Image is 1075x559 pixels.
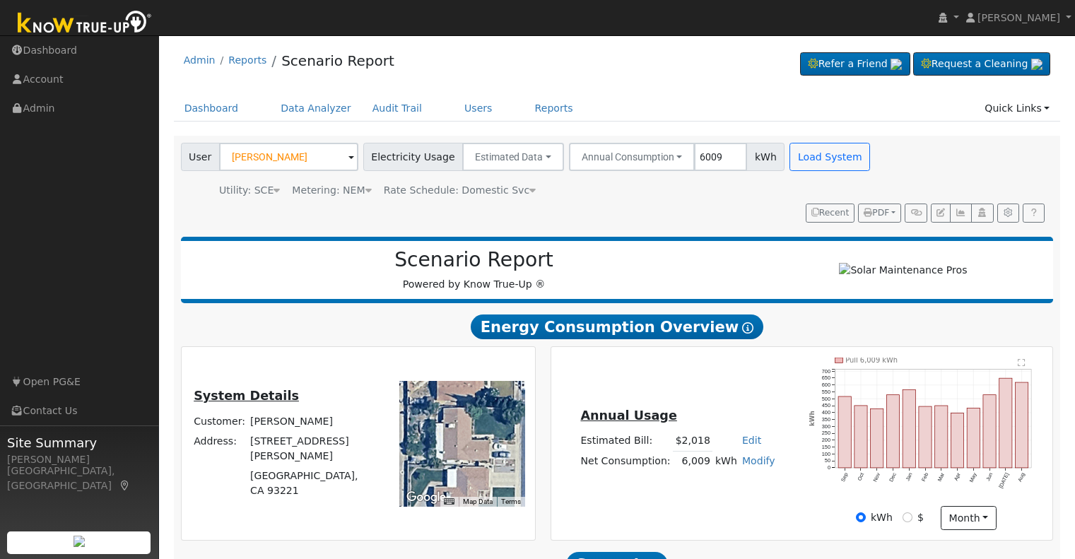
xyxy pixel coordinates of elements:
[363,143,463,171] span: Electricity Usage
[1018,358,1026,367] text: 
[454,95,503,122] a: Users
[746,143,785,171] span: kWh
[985,472,994,483] text: Jun
[809,411,816,426] text: kWh
[195,248,753,272] h2: Scenario Report
[188,248,760,292] div: Powered by Know True-Up ®
[1023,204,1045,223] a: Help Link
[822,451,830,457] text: 100
[219,183,280,198] div: Utility: SCE
[228,54,266,66] a: Reports
[292,183,371,198] div: Metering: NEM
[822,437,830,443] text: 200
[248,411,380,431] td: [PERSON_NAME]
[839,263,967,278] img: Solar Maintenance Pros
[462,143,564,171] button: Estimated Data
[840,472,850,483] text: Sep
[471,314,763,340] span: Energy Consumption Overview
[11,8,159,40] img: Know True-Up
[578,431,673,452] td: Estimated Bill:
[937,471,947,483] text: Mar
[828,464,830,471] text: 0
[384,184,536,196] span: Alias: None
[184,54,216,66] a: Admin
[181,143,220,171] span: User
[887,394,900,468] rect: onclick=""
[580,408,676,423] u: Annual Usage
[871,408,883,468] rect: onclick=""
[444,497,454,507] button: Keyboard shortcuts
[742,435,761,446] a: Edit
[673,431,712,452] td: $2,018
[846,356,898,364] text: Pull 6,009 kWh
[888,471,898,483] text: Dec
[806,204,855,223] button: Recent
[864,208,889,218] span: PDF
[854,406,867,468] rect: onclick=""
[119,480,131,491] a: Map
[903,512,912,522] input: $
[905,204,927,223] button: Generate Report Link
[7,452,151,467] div: [PERSON_NAME]
[872,471,882,483] text: Nov
[248,466,380,500] td: [GEOGRAPHIC_DATA], CA 93221
[905,472,914,483] text: Jan
[281,52,394,69] a: Scenario Report
[248,431,380,466] td: [STREET_ADDRESS][PERSON_NAME]
[822,375,830,381] text: 650
[403,488,450,507] a: Open this area in Google Maps (opens a new window)
[1000,378,1013,468] rect: onclick=""
[968,408,980,468] rect: onclick=""
[822,416,830,423] text: 350
[1018,472,1028,483] text: Aug
[712,451,739,471] td: kWh
[742,455,775,466] a: Modify
[822,423,830,430] text: 300
[858,204,901,223] button: PDF
[822,382,830,388] text: 600
[999,472,1011,490] text: [DATE]
[7,433,151,452] span: Site Summary
[822,409,830,416] text: 400
[913,52,1050,76] a: Request a Cleaning
[800,52,910,76] a: Refer a Friend
[194,389,299,403] u: System Details
[578,451,673,471] td: Net Consumption:
[891,59,902,70] img: retrieve
[903,389,916,468] rect: onclick=""
[219,143,358,171] input: Select a User
[969,471,979,483] text: May
[822,389,830,395] text: 550
[789,143,870,171] button: Load System
[941,506,997,530] button: month
[673,451,712,471] td: 6,009
[270,95,362,122] a: Data Analyzer
[822,367,830,374] text: 700
[953,471,963,482] text: Apr
[974,95,1060,122] a: Quick Links
[838,396,851,468] rect: onclick=""
[403,488,450,507] img: Google
[501,498,521,505] a: Terms (opens in new tab)
[984,394,997,468] rect: onclick=""
[822,444,830,450] text: 150
[524,95,584,122] a: Reports
[569,143,695,171] button: Annual Consumption
[74,536,85,547] img: retrieve
[362,95,433,122] a: Audit Trail
[822,430,830,436] text: 250
[192,411,248,431] td: Customer:
[856,512,866,522] input: kWh
[950,204,972,223] button: Multi-Series Graph
[871,510,893,525] label: kWh
[822,395,830,401] text: 500
[951,413,964,468] rect: onclick=""
[857,472,866,482] text: Oct
[463,497,493,507] button: Map Data
[917,510,924,525] label: $
[825,458,830,464] text: 50
[977,12,1060,23] span: [PERSON_NAME]
[174,95,249,122] a: Dashboard
[1031,59,1042,70] img: retrieve
[997,204,1019,223] button: Settings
